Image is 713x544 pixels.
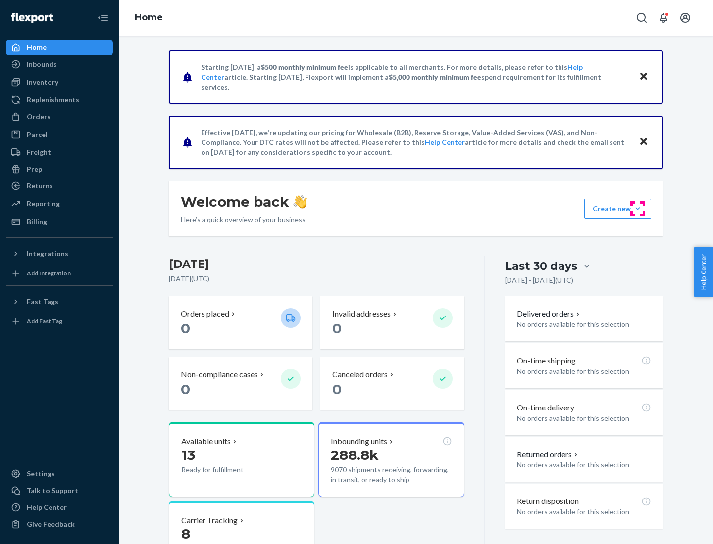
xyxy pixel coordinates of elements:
[331,447,379,463] span: 288.8k
[632,8,652,28] button: Open Search Box
[331,436,387,447] p: Inbounding units
[517,355,576,366] p: On-time shipping
[181,381,190,398] span: 0
[517,402,574,413] p: On-time delivery
[181,215,307,225] p: Here’s a quick overview of your business
[27,130,48,139] div: Parcel
[318,422,464,497] button: Inbounding units288.8k9070 shipments receiving, forwarding, in transit, or ready to ship
[169,274,464,284] p: [DATE] ( UTC )
[6,499,113,515] a: Help Center
[517,507,651,517] p: No orders available for this selection
[332,320,342,337] span: 0
[654,8,673,28] button: Open notifications
[27,249,68,259] div: Integrations
[169,422,314,497] button: Available units13Ready for fulfillment
[261,63,348,71] span: $500 monthly minimum fee
[135,12,163,23] a: Home
[27,519,75,529] div: Give Feedback
[181,465,273,475] p: Ready for fulfillment
[6,74,113,90] a: Inventory
[27,199,60,209] div: Reporting
[27,181,53,191] div: Returns
[517,413,651,423] p: No orders available for this selection
[6,246,113,262] button: Integrations
[517,319,651,329] p: No orders available for this selection
[6,144,113,160] a: Freight
[331,465,452,485] p: 9070 shipments receiving, forwarding, in transit, or ready to ship
[332,308,391,319] p: Invalid addresses
[584,199,651,219] button: Create new
[6,127,113,142] a: Parcel
[332,381,342,398] span: 0
[181,525,190,542] span: 8
[27,217,47,227] div: Billing
[169,296,312,349] button: Orders placed 0
[93,8,113,28] button: Close Navigation
[127,3,171,32] ol: breadcrumbs
[6,466,113,482] a: Settings
[6,214,113,229] a: Billing
[332,369,388,380] p: Canceled orders
[637,135,650,149] button: Close
[27,59,57,69] div: Inbounds
[675,8,695,28] button: Open account menu
[6,266,113,281] a: Add Integration
[505,258,577,273] div: Last 30 days
[505,275,573,285] p: [DATE] - [DATE] ( UTC )
[517,460,651,470] p: No orders available for this selection
[517,496,579,507] p: Return disposition
[6,516,113,532] button: Give Feedback
[6,161,113,177] a: Prep
[6,40,113,55] a: Home
[27,269,71,277] div: Add Integration
[181,308,229,319] p: Orders placed
[517,308,582,319] button: Delivered orders
[181,369,258,380] p: Non-compliance cases
[181,320,190,337] span: 0
[27,297,58,307] div: Fast Tags
[6,56,113,72] a: Inbounds
[169,357,312,410] button: Non-compliance cases 0
[27,502,67,512] div: Help Center
[27,164,42,174] div: Prep
[6,196,113,212] a: Reporting
[181,193,307,211] h1: Welcome back
[27,95,79,105] div: Replenishments
[201,62,629,92] p: Starting [DATE], a is applicable to all merchants. For more details, please refer to this article...
[27,43,47,52] div: Home
[27,486,78,496] div: Talk to Support
[6,483,113,499] a: Talk to Support
[320,357,464,410] button: Canceled orders 0
[6,294,113,310] button: Fast Tags
[181,436,231,447] p: Available units
[637,70,650,84] button: Close
[181,447,195,463] span: 13
[320,296,464,349] button: Invalid addresses 0
[389,73,481,81] span: $5,000 monthly minimum fee
[27,469,55,479] div: Settings
[181,515,238,526] p: Carrier Tracking
[694,247,713,297] button: Help Center
[27,147,51,157] div: Freight
[169,256,464,272] h3: [DATE]
[27,112,51,122] div: Orders
[293,195,307,209] img: hand-wave emoji
[425,138,465,146] a: Help Center
[6,314,113,329] a: Add Fast Tag
[11,13,53,23] img: Flexport logo
[6,92,113,108] a: Replenishments
[27,77,58,87] div: Inventory
[517,449,580,460] button: Returned orders
[6,178,113,194] a: Returns
[517,366,651,376] p: No orders available for this selection
[27,317,62,325] div: Add Fast Tag
[6,109,113,125] a: Orders
[201,128,629,157] p: Effective [DATE], we're updating our pricing for Wholesale (B2B), Reserve Storage, Value-Added Se...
